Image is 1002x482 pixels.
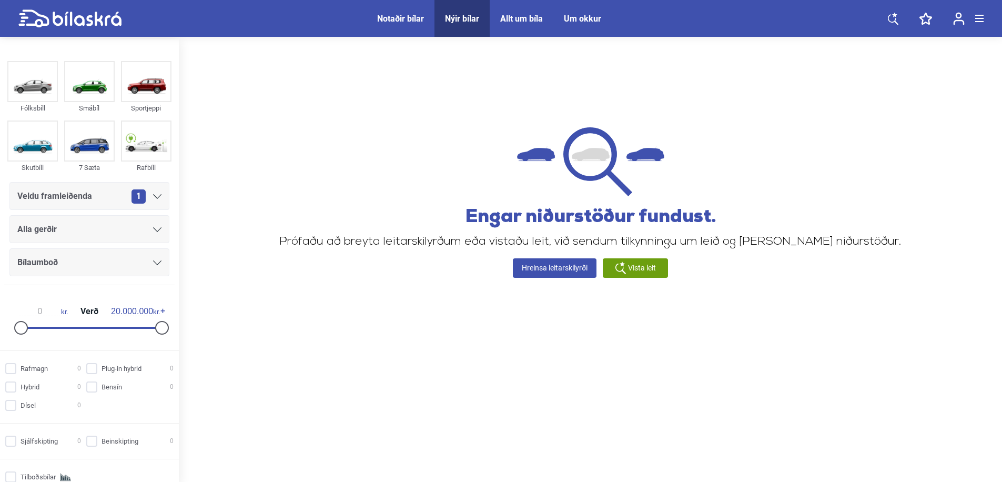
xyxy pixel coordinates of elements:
span: Hybrid [21,381,39,393]
img: not found [517,127,664,196]
span: 1 [131,189,146,204]
span: Bensín [102,381,122,393]
span: kr. [19,307,68,316]
a: Um okkur [564,14,601,24]
span: Bílaumboð [17,255,58,270]
span: 0 [170,381,174,393]
span: 0 [170,363,174,374]
div: Smábíl [64,102,115,114]
span: Alla gerðir [17,222,57,237]
span: Veldu framleiðenda [17,189,92,204]
span: Vista leit [628,263,656,274]
span: 0 [77,381,81,393]
div: Rafbíll [121,162,171,174]
a: Nýir bílar [445,14,479,24]
p: Prófaðu að breyta leitarskilyrðum eða vistaðu leit, við sendum tilkynningu um leið og [PERSON_NAM... [279,236,902,248]
div: 7 Sæta [64,162,115,174]
span: 0 [170,436,174,447]
a: Notaðir bílar [377,14,424,24]
span: Beinskipting [102,436,138,447]
span: 0 [77,363,81,374]
span: Verð [78,307,101,316]
a: Allt um bíla [500,14,543,24]
div: Fólksbíll [7,102,58,114]
img: user-login.svg [953,12,965,25]
span: Plug-in hybrid [102,363,141,374]
span: 0 [77,400,81,411]
span: Dísel [21,400,36,411]
span: 0 [77,436,81,447]
h2: Engar niðurstöður fundust. [279,207,902,228]
span: kr. [111,307,160,316]
a: Hreinsa leitarskilyrði [513,258,596,278]
div: Sportjeppi [121,102,171,114]
span: Sjálfskipting [21,436,58,447]
div: Skutbíll [7,162,58,174]
span: Rafmagn [21,363,48,374]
